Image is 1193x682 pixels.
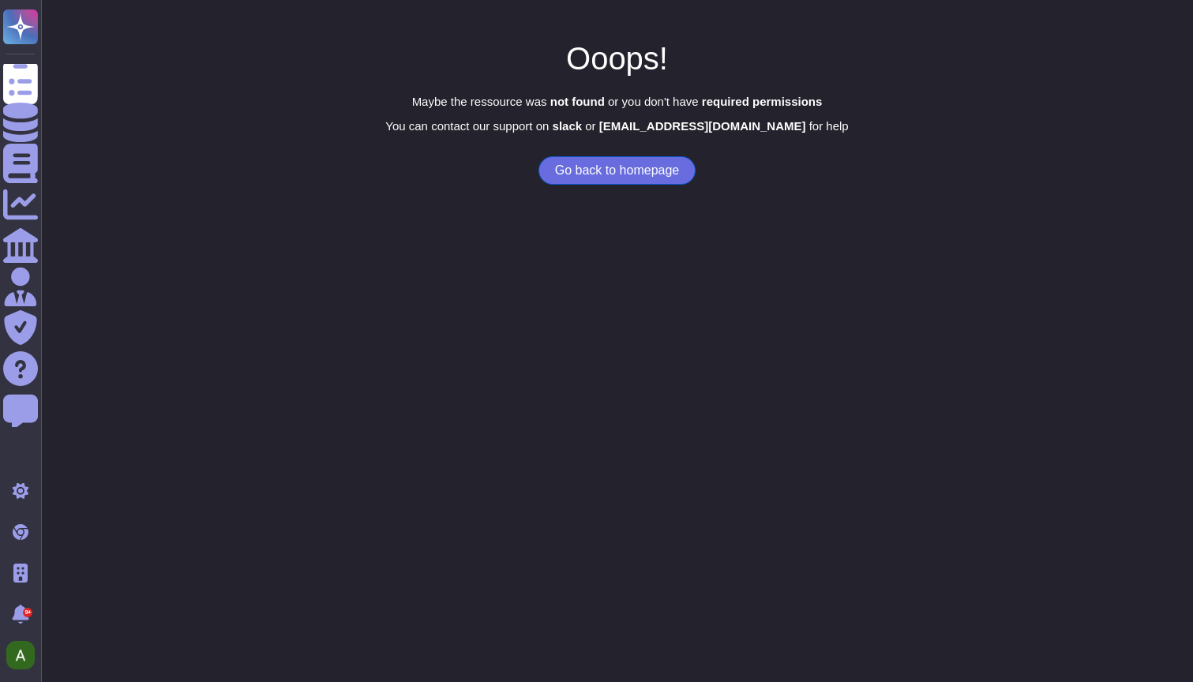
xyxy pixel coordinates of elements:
[3,638,46,673] button: user
[538,156,696,185] button: Go back to homepage
[553,119,583,133] b: slack
[41,39,1193,77] h1: Ooops!
[6,641,35,669] img: user
[702,95,823,108] b: required permissions
[41,96,1193,107] p: Maybe the ressource was or you don't have
[41,120,1193,132] p: You can contact our support on or for help
[23,608,32,617] div: 9+
[599,119,806,133] b: [EMAIL_ADDRESS][DOMAIN_NAME]
[550,95,605,108] b: not found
